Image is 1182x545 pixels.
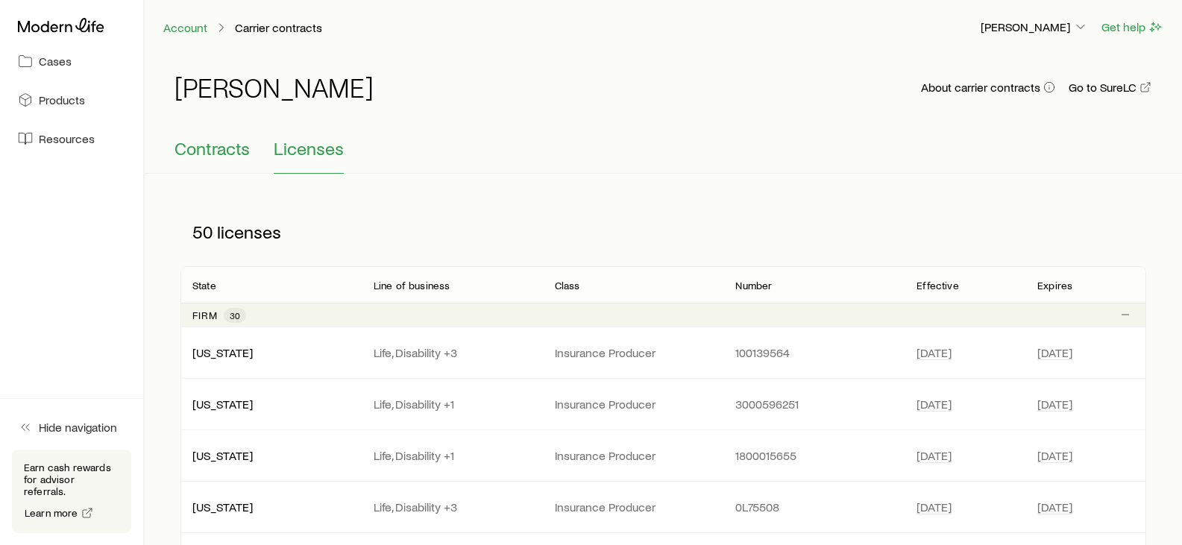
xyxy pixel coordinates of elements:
span: [DATE] [1037,500,1072,514]
span: Contracts [175,138,250,159]
div: Earn cash rewards for advisor referrals.Learn more [12,450,131,533]
p: [US_STATE] [192,345,350,360]
span: 30 [230,309,240,321]
h1: [PERSON_NAME] [175,72,374,102]
p: Firm [192,309,218,321]
p: Effective [917,280,958,292]
span: Hide navigation [39,420,117,435]
p: Life, Disability +1 [374,448,531,463]
span: [DATE] [1037,345,1072,360]
p: 3000596251 [735,397,893,412]
p: 100139564 [735,345,893,360]
span: 50 [192,221,213,242]
a: Go to SureLC [1068,81,1152,95]
span: Resources [39,131,95,146]
span: Learn more [25,508,78,518]
p: Insurance Producer [555,448,712,463]
p: Number [735,280,772,292]
p: Insurance Producer [555,397,712,412]
a: Resources [12,122,131,155]
p: 0L75508 [735,500,893,514]
button: About carrier contracts [920,81,1056,95]
p: Insurance Producer [555,500,712,514]
span: [DATE] [1037,397,1072,412]
span: [DATE] [1037,448,1072,463]
p: State [192,280,216,292]
p: Life, Disability +3 [374,345,531,360]
a: Account [163,21,208,35]
p: Life, Disability +1 [374,397,531,412]
p: [US_STATE] [192,397,350,412]
div: Contracting sub-page tabs [175,138,1152,174]
span: licenses [217,221,281,242]
button: [PERSON_NAME] [980,19,1089,37]
a: Products [12,84,131,116]
p: [US_STATE] [192,500,350,514]
p: Insurance Producer [555,345,712,360]
span: [DATE] [917,448,952,463]
p: [PERSON_NAME] [981,19,1088,34]
span: [DATE] [917,500,952,514]
span: [DATE] [917,345,952,360]
button: Get help [1101,19,1164,36]
p: Line of business [374,280,450,292]
span: Products [39,92,85,107]
p: 1800015655 [735,448,893,463]
button: Hide navigation [12,411,131,444]
p: [US_STATE] [192,448,350,463]
p: Expires [1037,280,1072,292]
span: [DATE] [917,397,952,412]
a: Cases [12,45,131,78]
p: Earn cash rewards for advisor referrals. [24,461,119,497]
span: Cases [39,54,72,69]
p: Life, Disability +3 [374,500,531,514]
span: Licenses [274,138,344,159]
p: Class [555,280,580,292]
p: Carrier contracts [235,20,322,35]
